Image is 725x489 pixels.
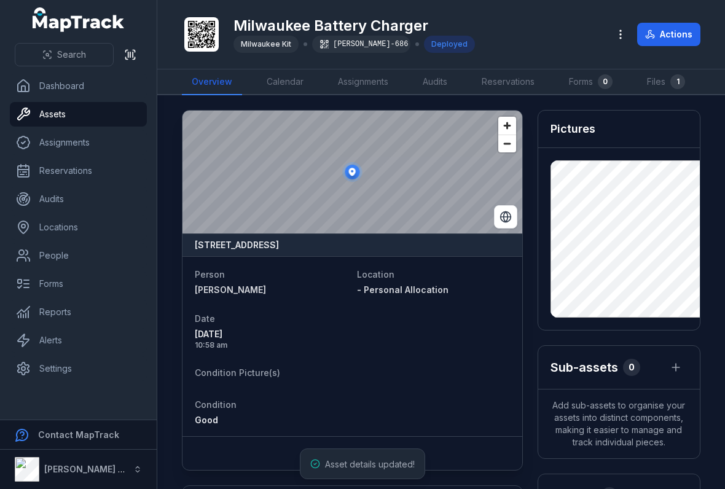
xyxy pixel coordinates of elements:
[637,69,695,95] a: Files1
[312,36,410,53] div: [PERSON_NAME]-686
[357,269,394,280] span: Location
[10,300,147,324] a: Reports
[413,69,457,95] a: Audits
[10,130,147,155] a: Assignments
[195,284,347,296] a: [PERSON_NAME]
[325,459,415,469] span: Asset details updated!
[195,340,347,350] span: 10:58 am
[10,243,147,268] a: People
[57,49,86,61] span: Search
[498,117,516,135] button: Zoom in
[357,284,509,296] a: - Personal Allocation
[10,102,147,127] a: Assets
[551,359,618,376] h2: Sub-assets
[233,16,475,36] h1: Milwaukee Battery Charger
[10,74,147,98] a: Dashboard
[195,239,279,251] strong: [STREET_ADDRESS]
[195,328,347,340] span: [DATE]
[10,272,147,296] a: Forms
[559,69,622,95] a: Forms0
[472,69,544,95] a: Reservations
[44,464,130,474] strong: [PERSON_NAME] Air
[195,269,225,280] span: Person
[38,429,119,440] strong: Contact MapTrack
[551,120,595,138] h3: Pictures
[33,7,125,32] a: MapTrack
[10,356,147,381] a: Settings
[195,328,347,350] time: 23/5/2025, 10:58:31 am
[328,69,398,95] a: Assignments
[10,187,147,211] a: Audits
[195,399,237,410] span: Condition
[670,74,685,89] div: 1
[195,313,215,324] span: Date
[10,328,147,353] a: Alerts
[538,389,700,458] span: Add sub-assets to organise your assets into distinct components, making it easier to manage and t...
[623,359,640,376] div: 0
[498,135,516,152] button: Zoom out
[357,284,449,295] span: - Personal Allocation
[241,39,291,49] span: Milwaukee Kit
[494,205,517,229] button: Switch to Satellite View
[300,442,405,465] a: View assignment
[424,36,475,53] div: Deployed
[257,69,313,95] a: Calendar
[182,111,522,233] canvas: Map
[10,158,147,183] a: Reservations
[15,43,114,66] button: Search
[195,367,280,378] span: Condition Picture(s)
[182,69,242,95] a: Overview
[598,74,613,89] div: 0
[637,23,700,46] button: Actions
[195,415,218,425] span: Good
[10,215,147,240] a: Locations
